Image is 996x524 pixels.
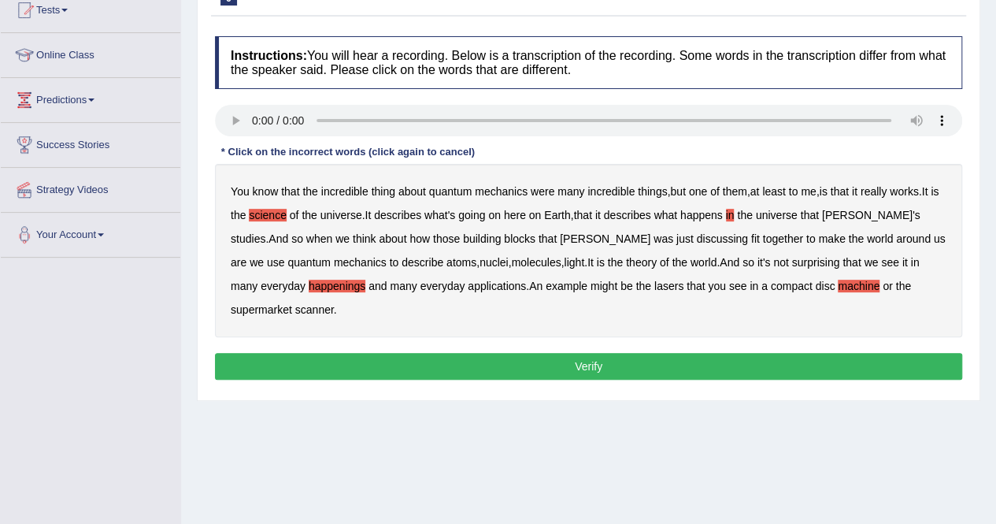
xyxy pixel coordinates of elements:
b: that [842,256,861,269]
b: we [250,256,264,269]
b: the [635,280,650,292]
b: light [564,256,584,269]
a: Success Stories [1,123,180,162]
b: to [789,185,798,198]
b: when [306,232,332,245]
b: in [911,256,920,269]
b: is [597,256,605,269]
b: was [654,232,673,245]
b: really [861,185,887,198]
b: think [353,232,376,245]
b: the [896,280,911,292]
b: to [806,232,816,245]
b: it [595,209,601,221]
b: fit [751,232,760,245]
b: theory [626,256,657,269]
b: that [539,232,557,245]
button: Verify [215,353,962,380]
b: of [290,209,299,221]
b: the [302,209,317,221]
b: we [335,232,350,245]
b: at [750,185,760,198]
b: happens [680,209,723,221]
b: science [249,209,286,221]
div: , , , . . , . , , , . . . . [215,164,962,337]
b: [PERSON_NAME]'s [822,209,920,221]
b: Earth [544,209,570,221]
b: in [726,209,735,221]
b: it's [757,256,771,269]
b: that [831,185,849,198]
a: Online Class [1,33,180,72]
b: those [433,232,460,245]
b: many [557,185,584,198]
b: quantum [429,185,472,198]
b: thing [372,185,395,198]
b: happenings [309,280,365,292]
b: everyday [420,280,465,292]
b: one [689,185,707,198]
b: use [267,256,285,269]
b: universe [756,209,798,221]
b: how [409,232,430,245]
b: studies [231,232,265,245]
b: to [390,256,399,269]
b: incredible [321,185,368,198]
b: applications [468,280,526,292]
b: the [608,256,623,269]
b: world [691,256,716,269]
b: in [750,280,758,292]
b: that [800,209,818,221]
b: molecules [511,256,561,269]
b: not [773,256,788,269]
b: we [864,256,878,269]
h4: You will hear a recording. Below is a transcription of the recording. Some words in the transcrip... [215,36,962,89]
b: works [890,185,919,198]
b: describe [402,256,443,269]
b: world [867,232,893,245]
b: And [268,232,288,245]
b: surprising [792,256,840,269]
b: supermarket [231,303,292,316]
b: that [281,185,299,198]
b: You [231,185,250,198]
b: the [849,232,864,245]
b: And [720,256,739,269]
b: the [302,185,317,198]
b: that [573,209,591,221]
b: see [729,280,747,292]
b: is [931,185,939,198]
b: about [379,232,406,245]
b: on [529,209,542,221]
b: are [231,256,246,269]
b: make [818,232,845,245]
b: An [529,280,542,292]
b: many [390,280,417,292]
b: the [672,256,687,269]
b: so [742,256,754,269]
b: nuclei [479,256,509,269]
b: example [546,280,587,292]
b: atoms [446,256,476,269]
b: but [670,185,685,198]
div: * Click on the incorrect words (click again to cancel) [215,144,481,159]
b: be [620,280,633,292]
b: scanner [295,303,334,316]
b: were [531,185,554,198]
b: or [883,280,892,292]
b: about [398,185,426,198]
b: what's [424,209,455,221]
b: mechanics [475,185,528,198]
b: might [591,280,617,292]
b: me [801,185,816,198]
b: Instructions: [231,49,307,62]
b: describes [374,209,421,221]
b: here [504,209,526,221]
b: disc [816,280,835,292]
b: machine [838,280,879,292]
b: a [761,280,768,292]
b: [PERSON_NAME] [560,232,650,245]
a: Strategy Videos [1,168,180,207]
b: things [638,185,667,198]
b: lasers [654,280,683,292]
